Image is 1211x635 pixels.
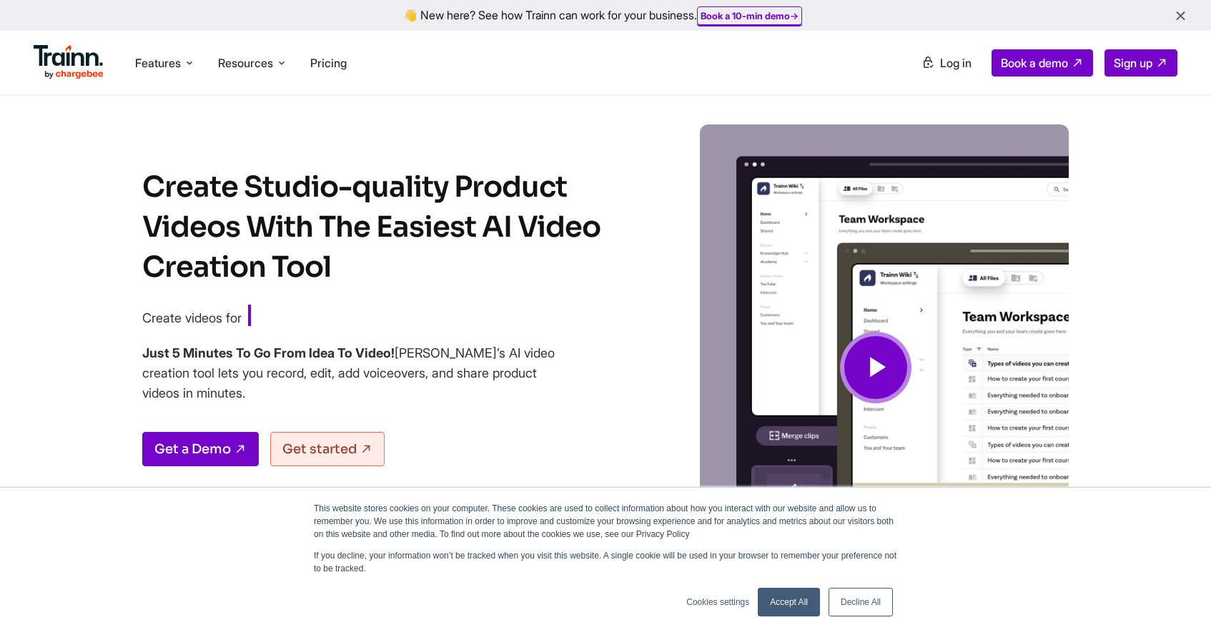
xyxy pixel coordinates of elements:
[142,432,259,466] a: Get a Demo
[1114,56,1152,70] span: Sign up
[701,10,799,21] a: Book a 10-min demo→
[142,343,557,403] h4: [PERSON_NAME]’s AI video creation tool lets you record, edit, add voiceovers, and share product v...
[135,55,181,71] span: Features
[314,549,897,575] p: If you decline, your information won’t be tracked when you visit this website. A single cookie wi...
[992,49,1093,77] a: Book a demo
[34,45,104,79] img: Trainn Logo
[314,502,897,541] p: This website stores cookies on your computer. These cookies are used to collect information about...
[829,588,893,616] a: Decline All
[142,167,628,287] h1: Create Studio-quality Product Videos With The Easiest AI Video Creation Tool
[1001,56,1068,70] span: Book a demo
[1104,49,1177,77] a: Sign up
[248,305,444,329] span: Customer Education
[142,310,242,325] span: Create videos for
[310,56,347,70] a: Pricing
[913,50,980,76] a: Log in
[701,10,790,21] b: Book a 10-min demo
[686,596,749,609] a: Cookies settings
[9,9,1202,22] div: 👋 New here? See how Trainn can work for your business.
[940,56,972,70] span: Log in
[142,345,395,360] b: Just 5 Minutes To Go From Idea To Video!
[270,432,385,466] a: Get started
[218,55,273,71] span: Resources
[758,588,820,616] a: Accept All
[683,124,1069,611] img: Video creation | Trainn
